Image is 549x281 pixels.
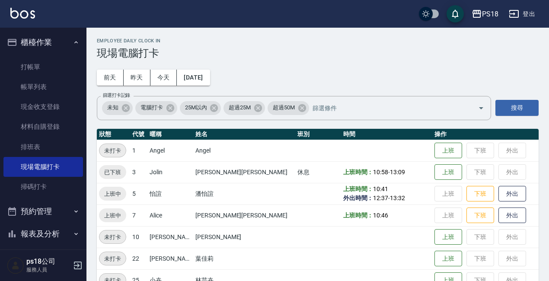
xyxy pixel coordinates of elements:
[3,97,83,117] a: 現金收支登錄
[193,183,295,204] td: 潘怡諠
[147,248,193,269] td: [PERSON_NAME]
[3,223,83,245] button: 報表及分析
[130,183,147,204] td: 5
[434,164,462,180] button: 上班
[373,169,388,176] span: 10:58
[3,177,83,197] a: 掃碼打卡
[373,185,388,192] span: 10:41
[130,129,147,140] th: 代號
[10,8,35,19] img: Logo
[468,5,502,23] button: PS18
[341,129,433,140] th: 時間
[193,226,295,248] td: [PERSON_NAME]
[193,140,295,161] td: Angel
[432,129,539,140] th: 操作
[373,195,388,201] span: 12:37
[97,38,539,44] h2: Employee Daily Clock In
[341,161,433,183] td: -
[343,212,373,219] b: 上班時間：
[99,189,126,198] span: 上班中
[130,204,147,226] td: 7
[343,169,373,176] b: 上班時間：
[147,183,193,204] td: 怡諠
[97,47,539,59] h3: 現場電腦打卡
[3,57,83,77] a: 打帳單
[103,92,130,99] label: 篩選打卡記錄
[295,161,341,183] td: 休息
[180,101,221,115] div: 25M以內
[466,208,494,224] button: 下班
[99,254,126,263] span: 未打卡
[268,103,300,112] span: 超過50M
[99,146,126,155] span: 未打卡
[26,257,70,266] h5: ps18公司
[498,208,526,224] button: 外出
[102,103,124,112] span: 未知
[135,103,168,112] span: 電腦打卡
[223,101,265,115] div: 超過25M
[474,101,488,115] button: Open
[390,169,405,176] span: 13:09
[97,70,124,86] button: 前天
[390,195,405,201] span: 13:32
[193,161,295,183] td: [PERSON_NAME][PERSON_NAME]
[102,101,133,115] div: 未知
[434,229,462,245] button: 上班
[3,245,83,267] button: 客戶管理
[26,266,70,274] p: 服務人員
[3,77,83,97] a: 帳單列表
[495,100,539,116] button: 搜尋
[3,200,83,223] button: 預約管理
[193,248,295,269] td: 葉佳莉
[147,161,193,183] td: Jolin
[130,161,147,183] td: 3
[99,168,126,177] span: 已下班
[223,103,256,112] span: 超過25M
[3,117,83,137] a: 材料自購登錄
[343,185,373,192] b: 上班時間：
[124,70,150,86] button: 昨天
[177,70,210,86] button: [DATE]
[295,129,341,140] th: 班別
[130,248,147,269] td: 22
[447,5,464,22] button: save
[130,140,147,161] td: 1
[341,183,433,204] td: -
[150,70,177,86] button: 今天
[3,157,83,177] a: 現場電腦打卡
[310,100,463,115] input: 篩選條件
[434,143,462,159] button: 上班
[343,195,373,201] b: 外出時間：
[3,31,83,54] button: 櫃檯作業
[180,103,212,112] span: 25M以內
[466,186,494,202] button: 下班
[147,140,193,161] td: Angel
[130,226,147,248] td: 10
[3,137,83,157] a: 排班表
[147,129,193,140] th: 暱稱
[99,211,126,220] span: 上班中
[147,226,193,248] td: [PERSON_NAME]
[99,233,126,242] span: 未打卡
[193,129,295,140] th: 姓名
[7,257,24,274] img: Person
[505,6,539,22] button: 登出
[97,129,130,140] th: 狀態
[268,101,309,115] div: 超過50M
[373,212,388,219] span: 10:46
[434,251,462,267] button: 上班
[482,9,498,19] div: PS18
[193,204,295,226] td: [PERSON_NAME][PERSON_NAME]
[135,101,177,115] div: 電腦打卡
[498,186,526,202] button: 外出
[147,204,193,226] td: Alice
